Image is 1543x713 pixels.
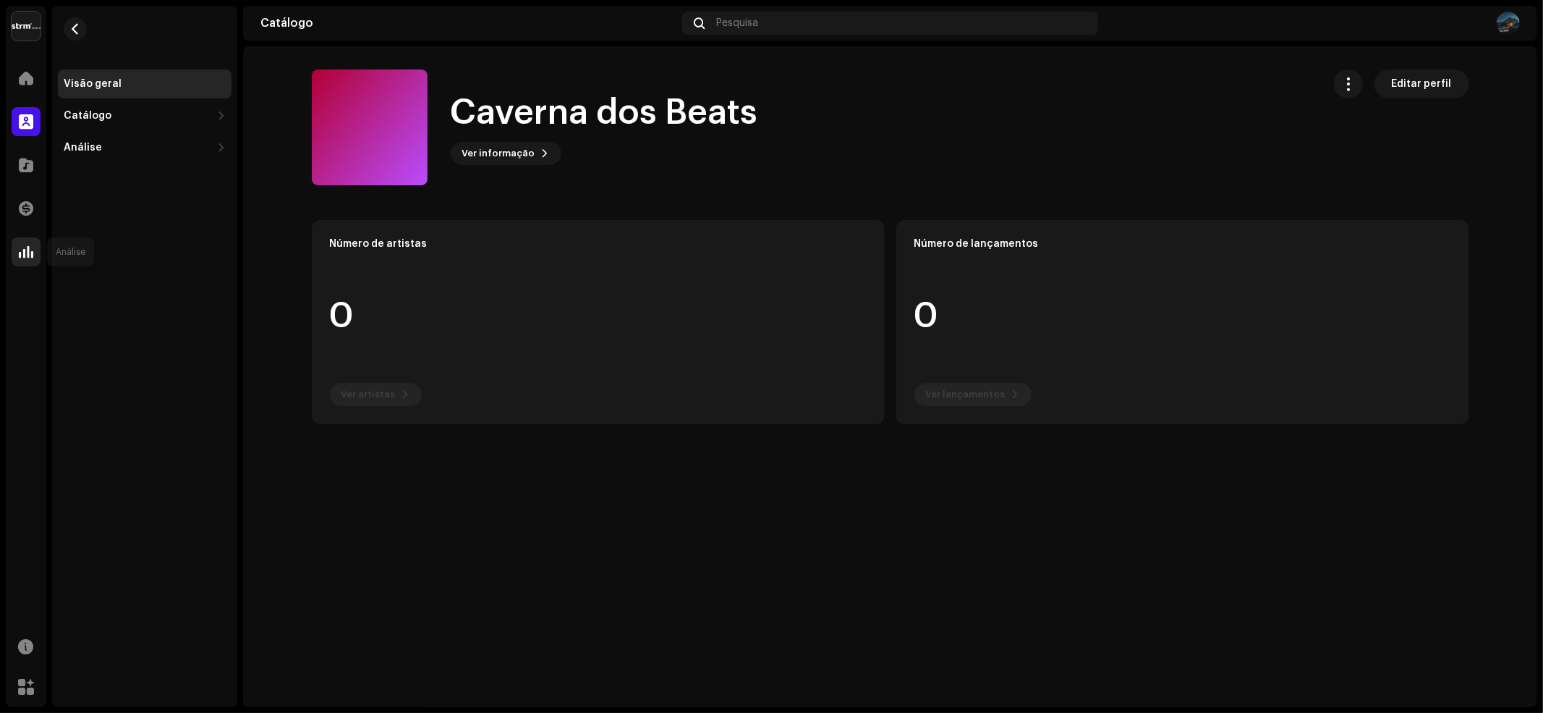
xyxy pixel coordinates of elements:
[58,133,231,162] re-m-nav-dropdown: Análise
[12,12,41,41] img: 408b884b-546b-4518-8448-1008f9c76b02
[1374,69,1469,98] button: Editar perfil
[462,139,535,168] span: Ver informação
[64,142,102,153] div: Análise
[260,17,676,29] div: Catálogo
[58,69,231,98] re-m-nav-item: Visão geral
[716,17,758,29] span: Pesquisa
[451,142,561,165] button: Ver informação
[1392,69,1452,98] span: Editar perfil
[896,220,1469,424] re-o-card-data: Número de lançamentos
[58,101,231,130] re-m-nav-dropdown: Catálogo
[312,220,885,424] re-o-card-data: Número de artistas
[64,78,122,90] div: Visão geral
[64,110,111,122] div: Catálogo
[451,90,758,136] h1: Caverna dos Beats
[1497,12,1520,35] img: baed794b-1ba0-4351-a8f7-217969e125f3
